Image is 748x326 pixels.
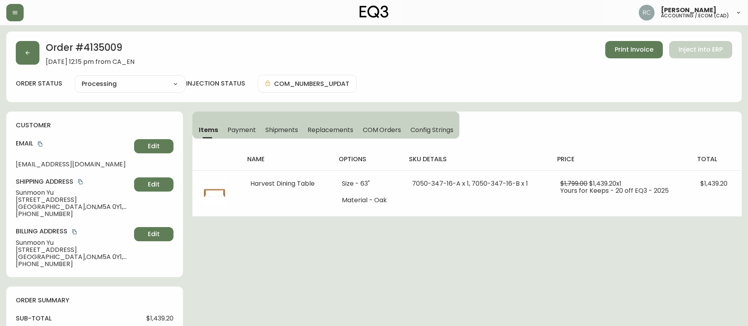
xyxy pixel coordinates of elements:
[16,161,131,168] span: [EMAIL_ADDRESS][DOMAIN_NAME]
[134,227,173,241] button: Edit
[589,179,621,188] span: $1,439.20 x 1
[639,5,655,20] img: f4ba4e02bd060be8f1386e3ca455bd0e
[412,179,528,188] span: 7050-347-16-A x 1, 7050-347-16-B x 1
[16,121,173,130] h4: customer
[661,7,716,13] span: [PERSON_NAME]
[16,177,131,186] h4: Shipping Address
[148,230,160,238] span: Edit
[308,126,353,134] span: Replacements
[615,45,653,54] span: Print Invoice
[265,126,298,134] span: Shipments
[148,142,160,151] span: Edit
[46,41,134,58] h2: Order # 4135009
[71,228,78,236] button: copy
[202,180,227,205] img: 0ccc1e63-05dc-4fc2-bf49-a6b6130683fdOptional[5e7aecb5-3c28-41c7-8ba6-bb4ba723ea8d.jpg].jpg
[661,13,729,18] h5: accounting / ecom (cad)
[360,6,389,18] img: logo
[16,227,131,236] h4: Billing Address
[16,196,131,203] span: [STREET_ADDRESS]
[16,296,173,305] h4: order summary
[134,177,173,192] button: Edit
[199,126,218,134] span: Items
[16,189,131,196] span: Sunmoon Yu
[228,126,256,134] span: Payment
[247,155,326,164] h4: name
[36,140,44,148] button: copy
[557,155,685,164] h4: price
[16,314,52,323] h4: sub-total
[250,179,315,188] span: Harvest Dining Table
[134,139,173,153] button: Edit
[560,186,669,195] span: Yours for Keeps - 20 off EQ3 - 2025
[16,253,131,261] span: [GEOGRAPHIC_DATA] , ON , M5A 0Y1 , CA
[16,239,131,246] span: Sunmoon Yu
[76,178,84,186] button: copy
[16,246,131,253] span: [STREET_ADDRESS]
[409,155,545,164] h4: sku details
[186,79,245,88] h4: injection status
[16,139,131,148] h4: Email
[16,203,131,211] span: [GEOGRAPHIC_DATA] , ON , M5A 0Y1 , CA
[342,197,393,204] li: Material - Oak
[16,261,131,268] span: [PHONE_NUMBER]
[605,41,663,58] button: Print Invoice
[342,180,393,187] li: Size - 63"
[410,126,453,134] span: Config Strings
[16,79,62,88] label: order status
[700,179,727,188] span: $1,439.20
[560,179,588,188] span: $1,799.00
[148,180,160,189] span: Edit
[697,155,735,164] h4: total
[146,315,173,322] span: $1,439.20
[339,155,396,164] h4: options
[16,211,131,218] span: [PHONE_NUMBER]
[46,58,134,65] span: [DATE] 12:15 pm from CA_EN
[363,126,401,134] span: COM Orders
